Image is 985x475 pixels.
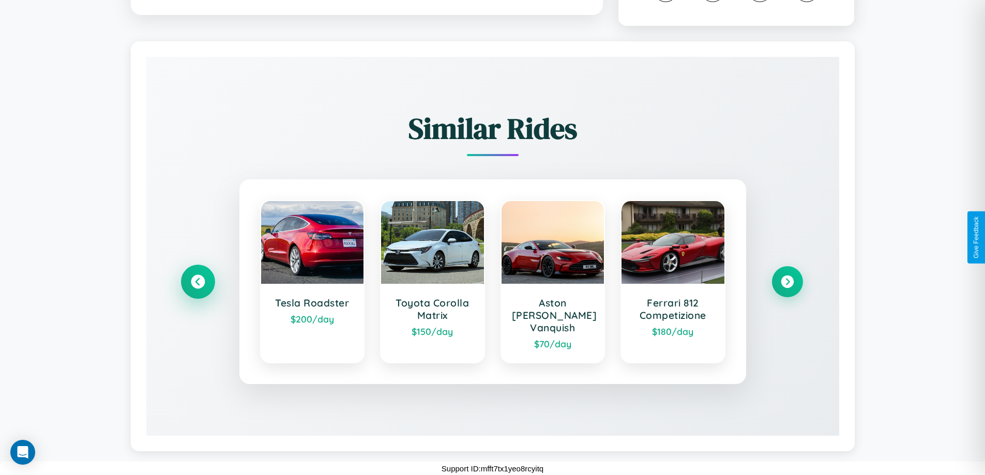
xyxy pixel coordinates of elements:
[391,297,474,321] h3: Toyota Corolla Matrix
[501,200,605,363] a: Aston [PERSON_NAME] Vanquish$70/day
[271,297,354,309] h3: Tesla Roadster
[632,326,714,337] div: $ 180 /day
[973,217,980,258] div: Give Feedback
[10,440,35,465] div: Open Intercom Messenger
[391,326,474,337] div: $ 150 /day
[271,313,354,325] div: $ 200 /day
[512,297,594,334] h3: Aston [PERSON_NAME] Vanquish
[183,109,803,148] h2: Similar Rides
[380,200,485,363] a: Toyota Corolla Matrix$150/day
[632,297,714,321] h3: Ferrari 812 Competizione
[620,200,725,363] a: Ferrari 812 Competizione$180/day
[512,338,594,349] div: $ 70 /day
[260,200,365,363] a: Tesla Roadster$200/day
